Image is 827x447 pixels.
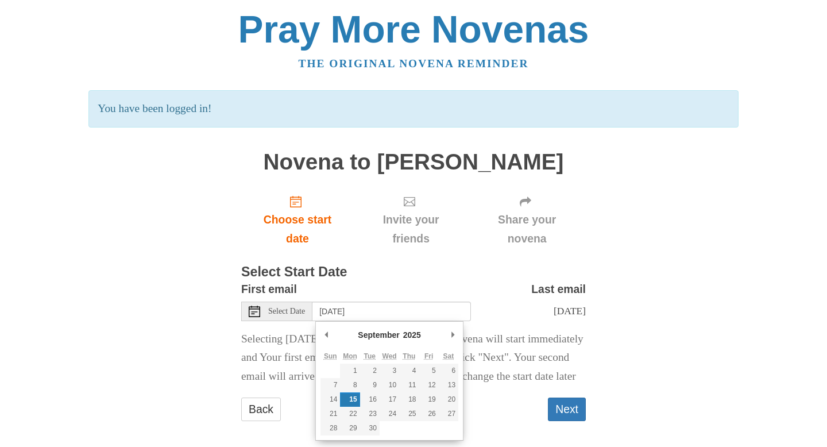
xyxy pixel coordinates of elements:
div: Click "Next" to confirm your start date first. [468,186,586,254]
button: 25 [399,407,419,421]
button: 16 [360,392,380,407]
abbr: Saturday [443,352,454,360]
a: Choose start date [241,186,354,254]
span: Invite your friends [365,210,457,248]
button: 23 [360,407,380,421]
button: 11 [399,378,419,392]
button: 28 [320,421,340,436]
abbr: Thursday [403,352,415,360]
label: Last email [531,280,586,299]
button: 6 [439,364,458,378]
button: 21 [320,407,340,421]
a: Back [241,398,281,421]
button: 20 [439,392,458,407]
button: 29 [340,421,360,436]
button: 7 [320,378,340,392]
button: 10 [380,378,399,392]
button: 13 [439,378,458,392]
button: 5 [419,364,439,378]
button: Previous Month [320,326,332,344]
button: 18 [399,392,419,407]
span: [DATE] [554,305,586,317]
button: 12 [419,378,439,392]
button: 1 [340,364,360,378]
button: 24 [380,407,399,421]
button: 14 [320,392,340,407]
button: 22 [340,407,360,421]
div: 2025 [401,326,423,344]
a: Pray More Novenas [238,8,589,51]
button: Next [548,398,586,421]
button: 8 [340,378,360,392]
abbr: Monday [343,352,357,360]
span: Share your novena [480,210,574,248]
button: 26 [419,407,439,421]
abbr: Tuesday [364,352,376,360]
div: Click "Next" to confirm your start date first. [354,186,468,254]
input: Use the arrow keys to pick a date [312,302,471,321]
h1: Novena to [PERSON_NAME] [241,150,586,175]
button: 19 [419,392,439,407]
button: 9 [360,378,380,392]
button: 27 [439,407,458,421]
button: 2 [360,364,380,378]
div: September [356,326,401,344]
p: Selecting [DATE] as the start date means Your novena will start immediately and Your first email ... [241,330,586,387]
abbr: Friday [424,352,433,360]
a: The original novena reminder [299,57,529,70]
button: 15 [340,392,360,407]
span: Select Date [268,307,305,315]
abbr: Sunday [324,352,337,360]
span: Choose start date [253,210,342,248]
button: 17 [380,392,399,407]
button: 3 [380,364,399,378]
button: 4 [399,364,419,378]
button: Next Month [447,326,458,344]
h3: Select Start Date [241,265,586,280]
label: First email [241,280,297,299]
abbr: Wednesday [382,352,397,360]
p: You have been logged in! [88,90,738,128]
button: 30 [360,421,380,436]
